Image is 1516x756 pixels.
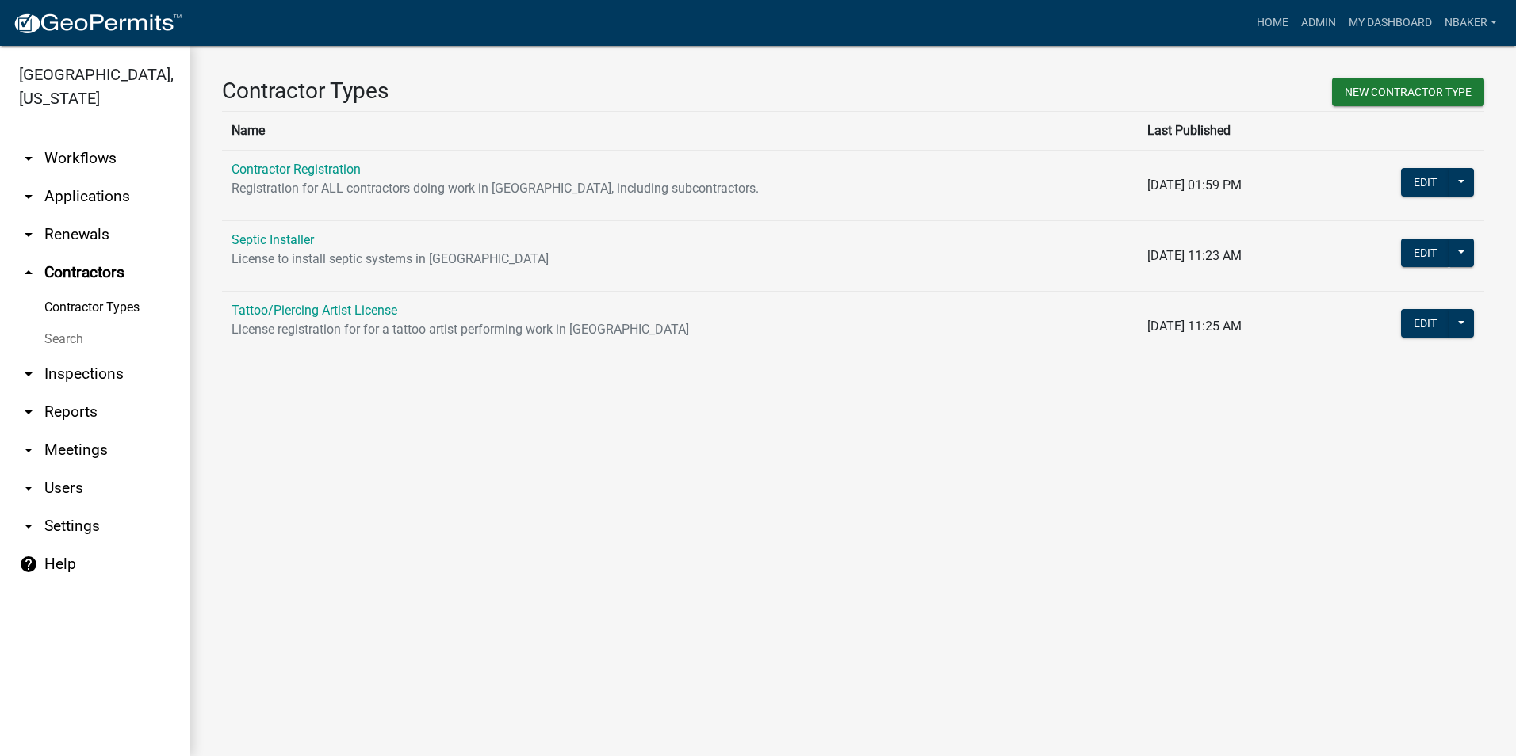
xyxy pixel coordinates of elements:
i: arrow_drop_down [19,187,38,206]
a: Tattoo/Piercing Artist License [232,303,397,318]
span: [DATE] 11:23 AM [1147,248,1242,263]
a: My Dashboard [1342,8,1438,38]
i: arrow_drop_down [19,403,38,422]
p: Registration for ALL contractors doing work in [GEOGRAPHIC_DATA], including subcontractors. [232,179,1128,198]
span: [DATE] 01:59 PM [1147,178,1242,193]
i: help [19,555,38,574]
h3: Contractor Types [222,78,841,105]
a: Home [1250,8,1295,38]
a: nbaker [1438,8,1503,38]
a: Septic Installer [232,232,314,247]
p: License registration for for a tattoo artist performing work in [GEOGRAPHIC_DATA] [232,320,1128,339]
th: Name [222,111,1138,150]
i: arrow_drop_down [19,517,38,536]
a: Contractor Registration [232,162,361,177]
i: arrow_drop_up [19,263,38,282]
button: New Contractor Type [1332,78,1484,106]
p: License to install septic systems in [GEOGRAPHIC_DATA] [232,250,1128,269]
button: Edit [1401,239,1449,267]
i: arrow_drop_down [19,149,38,168]
i: arrow_drop_down [19,365,38,384]
button: Edit [1401,309,1449,338]
i: arrow_drop_down [19,225,38,244]
i: arrow_drop_down [19,479,38,498]
a: Admin [1295,8,1342,38]
i: arrow_drop_down [19,441,38,460]
th: Last Published [1138,111,1328,150]
span: [DATE] 11:25 AM [1147,319,1242,334]
button: Edit [1401,168,1449,197]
